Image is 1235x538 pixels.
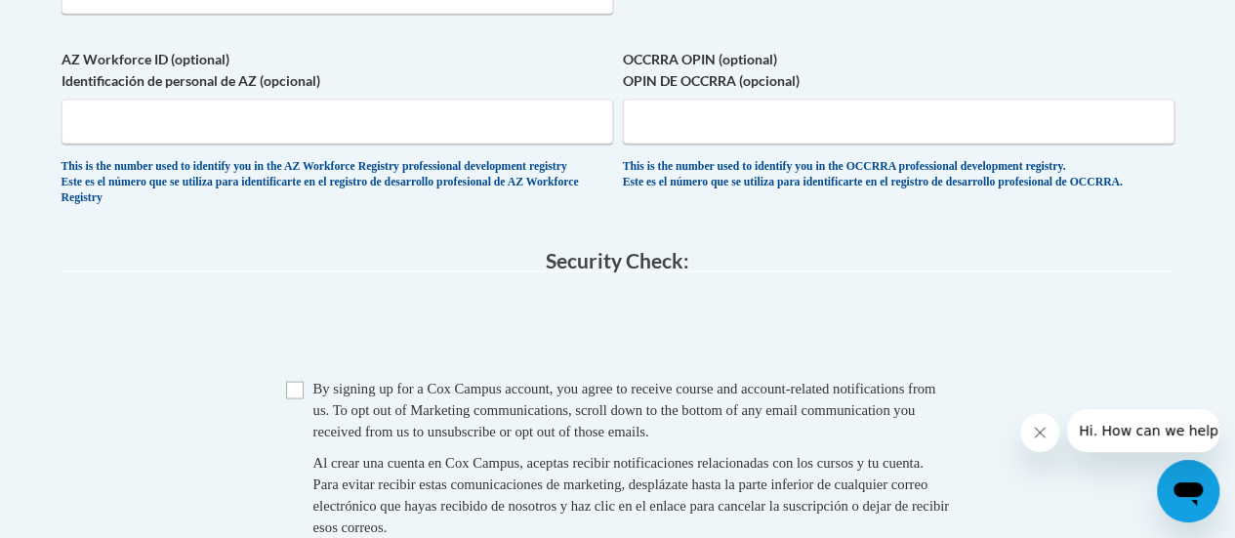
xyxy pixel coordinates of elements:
[623,158,1174,190] div: This is the number used to identify you in the OCCRRA professional development registry. Este es ...
[470,291,766,367] iframe: reCAPTCHA
[1020,413,1059,452] iframe: Close message
[623,48,1174,91] label: OCCRRA OPIN (optional) OPIN DE OCCRRA (opcional)
[546,247,689,271] span: Security Check:
[62,48,613,91] label: AZ Workforce ID (optional) Identificación de personal de AZ (opcional)
[1067,409,1219,452] iframe: Message from company
[313,454,949,534] span: Al crear una cuenta en Cox Campus, aceptas recibir notificaciones relacionadas con los cursos y t...
[12,14,158,29] span: Hi. How can we help?
[1157,460,1219,522] iframe: Button to launch messaging window
[62,158,613,206] div: This is the number used to identify you in the AZ Workforce Registry professional development reg...
[313,380,936,438] span: By signing up for a Cox Campus account, you agree to receive course and account-related notificat...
